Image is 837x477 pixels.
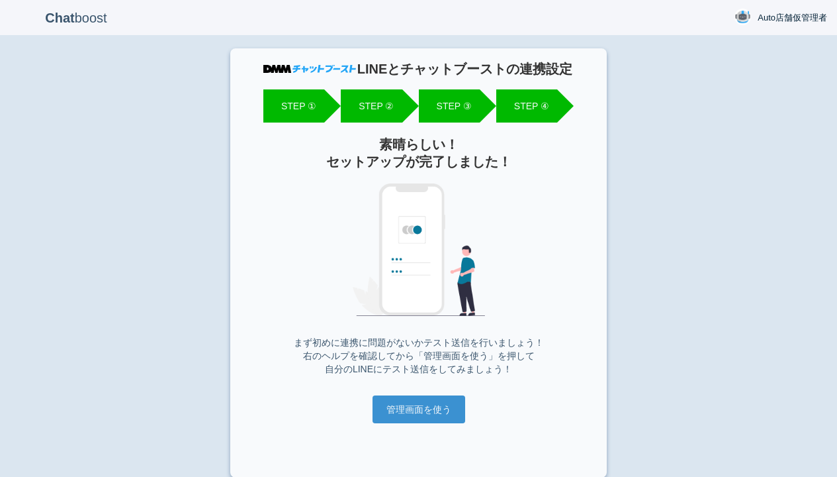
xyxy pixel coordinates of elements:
li: STEP ① [263,89,324,123]
li: STEP ③ [419,89,480,123]
li: STEP ④ [496,89,557,123]
img: DMMチャットブースト [263,65,356,73]
b: Chat [45,11,74,25]
p: boost [10,1,142,34]
img: User Image [734,9,751,25]
li: STEP ② [341,89,402,123]
input: 管理画面を使う [373,396,465,423]
h1: LINEとチャットブーストの連携設定 [356,62,574,76]
img: 完了画面 [353,184,485,316]
p: まず初めに連携に問題がないかテスト送信を行いましょう！ 右のヘルプを確認してから「管理画面を使う」を押して 自分のLINEにテスト送信をしてみましょう！ [263,336,574,376]
span: Auto店舗仮管理者 [758,11,827,25]
h2: 素晴らしい！ セットアップが完了しました！ [263,136,574,170]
